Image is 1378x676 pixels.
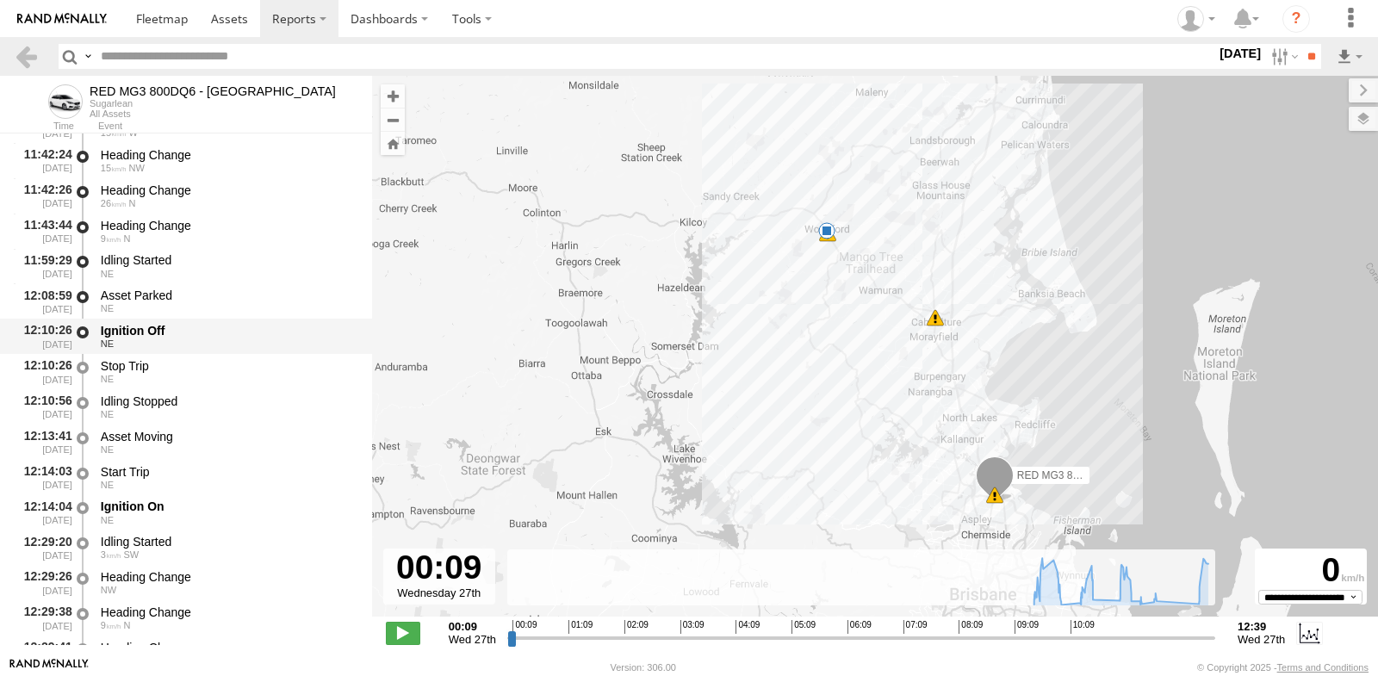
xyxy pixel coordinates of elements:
div: 11:42:26 [DATE] [14,180,74,212]
span: Heading: 38 [101,374,114,384]
span: Heading: 341 [129,198,136,208]
button: Zoom in [381,84,405,108]
span: Heading: 38 [101,409,114,419]
div: RED MG3 800DQ6 - QLD North - View Asset History [90,84,336,98]
span: RED MG3 800DQ6 - [GEOGRAPHIC_DATA] [1017,468,1222,481]
a: Terms and Conditions [1277,662,1369,673]
span: Heading: 301 [129,163,145,173]
span: 07:09 [903,620,928,634]
span: 00:09 [512,620,537,634]
strong: 00:09 [449,620,496,633]
span: Heading: 38 [101,303,114,313]
div: 12:14:03 [DATE] [14,462,74,493]
div: 12:29:26 [DATE] [14,567,74,598]
div: Sugarlean [90,98,336,109]
label: Search Query [81,44,95,69]
div: 12:29:38 [DATE] [14,602,74,634]
div: Idling Stopped [101,394,356,409]
div: Ignition Off [101,323,356,338]
span: Heading: 18 [123,233,130,244]
div: All Assets [90,109,336,119]
img: rand-logo.svg [17,13,107,25]
div: 12:13:41 [DATE] [14,426,74,458]
i: ? [1282,5,1310,33]
span: Heading: 348 [123,620,130,630]
button: Zoom out [381,108,405,132]
span: Heading: 317 [101,585,116,595]
div: Time [14,122,74,131]
div: 12:29:20 [DATE] [14,531,74,563]
div: Version: 306.00 [611,662,676,673]
span: 02:09 [624,620,649,634]
span: Heading: 38 [101,269,114,279]
div: Idling Started [101,534,356,549]
div: 11:43:44 [DATE] [14,215,74,247]
span: 01:09 [568,620,593,634]
span: 08:09 [959,620,983,634]
div: 12:14:04 [DATE] [14,497,74,529]
div: Ignition On [101,499,356,514]
div: Yiannis Kaplandis [1171,6,1221,32]
span: Wed 27th Aug 2025 [1238,633,1285,646]
div: Idling Started [101,252,356,268]
span: 05:09 [791,620,816,634]
span: Heading: 230 [123,549,139,560]
span: 9 [101,233,121,244]
span: 15 [101,163,127,173]
span: 04:09 [736,620,760,634]
div: 12:10:56 [DATE] [14,391,74,423]
label: Export results as... [1335,44,1364,69]
span: Heading: 38 [101,444,114,455]
div: Asset Moving [101,429,356,444]
div: Heading Change [101,640,356,655]
div: Heading Change [101,569,356,585]
div: Start Trip [101,464,356,480]
label: Search Filter Options [1264,44,1301,69]
div: 11:42:24 [DATE] [14,145,74,177]
a: Back to previous Page [14,44,39,69]
span: Heading: 38 [101,338,114,349]
div: Heading Change [101,147,356,163]
span: 3 [101,549,121,560]
div: 12:29:41 [DATE] [14,637,74,669]
div: Event [98,122,372,131]
span: 10:09 [1071,620,1095,634]
div: 11:59:29 [DATE] [14,251,74,282]
div: © Copyright 2025 - [1197,662,1369,673]
div: Heading Change [101,183,356,198]
span: Heading: 38 [101,480,114,490]
span: Wed 27th Aug 2025 [449,633,496,646]
a: Visit our Website [9,659,89,676]
div: Heading Change [101,218,356,233]
div: 0 [1257,551,1364,590]
span: Heading: 38 [101,515,114,525]
div: 12:10:26 [DATE] [14,356,74,388]
span: 26 [101,198,127,208]
div: Heading Change [101,605,356,620]
span: 9 [101,620,121,630]
span: 06:09 [847,620,872,634]
button: Zoom Home [381,132,405,155]
strong: 12:39 [1238,620,1285,633]
div: 12:10:26 [DATE] [14,320,74,352]
label: [DATE] [1216,44,1264,63]
div: Stop Trip [101,358,356,374]
div: Asset Parked [101,288,356,303]
div: 12:08:59 [DATE] [14,285,74,317]
span: 03:09 [680,620,705,634]
span: 09:09 [1015,620,1039,634]
label: Play/Stop [386,622,420,644]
